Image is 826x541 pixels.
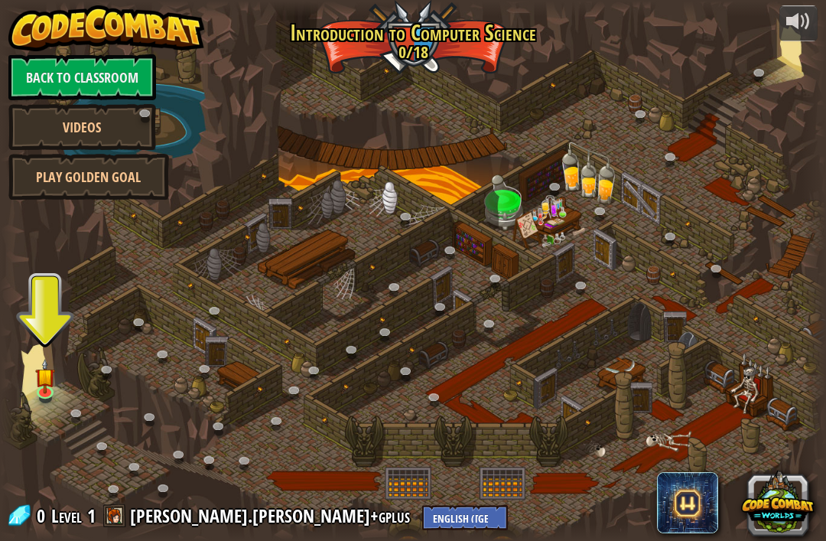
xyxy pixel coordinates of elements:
[87,504,96,528] span: 1
[779,5,818,41] button: Adjust volume
[8,54,156,100] a: Back to Classroom
[37,504,50,528] span: 0
[8,5,204,51] img: CodeCombat - Learn how to code by playing a game
[130,504,415,528] a: [PERSON_NAME].[PERSON_NAME]+gplus
[35,358,56,393] img: level-banner-started.png
[8,104,156,150] a: Videos
[51,504,82,529] span: Level
[8,154,169,200] a: Play Golden Goal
